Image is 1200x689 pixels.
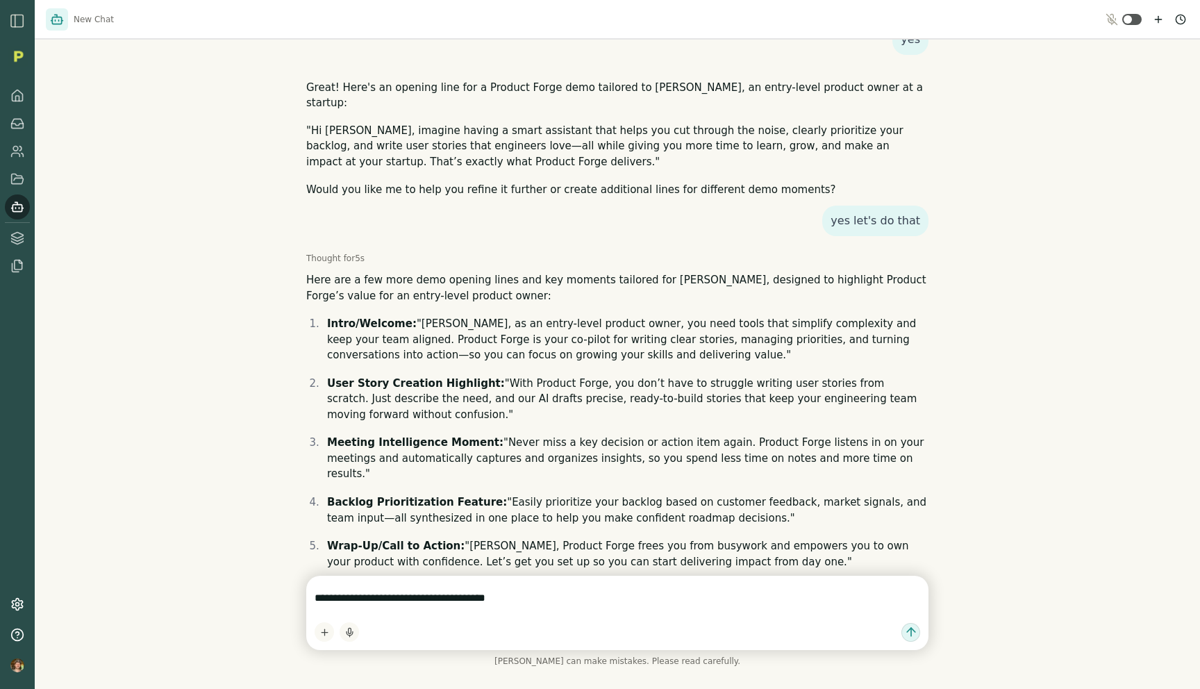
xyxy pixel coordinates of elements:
button: New chat [1150,11,1167,28]
span: [PERSON_NAME] can make mistakes. Please read carefully. [306,656,928,667]
strong: User Story Creation Highlight: [327,377,505,390]
button: Chat history [1172,11,1189,28]
p: "Hi [PERSON_NAME], imagine having a smart assistant that helps you cut through the noise, clearly... [306,123,928,170]
strong: Intro/Welcome: [327,317,417,330]
p: yes let's do that [831,214,920,228]
p: "With Product Forge, you don’t have to struggle writing user stories from scratch. Just describe ... [327,376,928,423]
button: Toggle ambient mode [1122,14,1142,25]
p: "Never miss a key decision or action item again. Product Forge listens in on your meetings and au... [327,435,928,482]
img: Organization logo [8,46,28,67]
p: Here are a few more demo opening lines and key moments tailored for [PERSON_NAME], designed to hi... [306,272,928,304]
button: Add content to chat [315,622,334,642]
img: profile [10,658,24,672]
strong: Wrap-Up/Call to Action: [327,540,465,552]
strong: Meeting Intelligence Moment: [327,436,503,449]
img: sidebar [9,13,26,29]
p: Great! Here's an opening line for a Product Forge demo tailored to [PERSON_NAME], an entry-level ... [306,80,928,111]
p: "Easily prioritize your backlog based on customer feedback, market signals, and team input—all sy... [327,495,928,526]
button: Send message [901,623,920,642]
button: Help [5,622,30,647]
div: Thought for 5 s [306,253,928,264]
p: "[PERSON_NAME], as an entry-level product owner, you need tools that simplify complexity and keep... [327,316,928,363]
button: Start dictation [340,622,359,642]
span: New Chat [74,14,114,25]
p: "[PERSON_NAME], Product Forge frees you from busywork and empowers you to own your product with c... [327,538,928,570]
strong: Backlog Prioritization Feature: [327,496,507,508]
p: Would you like me to help you refine it further or create additional lines for different demo mom... [306,182,928,198]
